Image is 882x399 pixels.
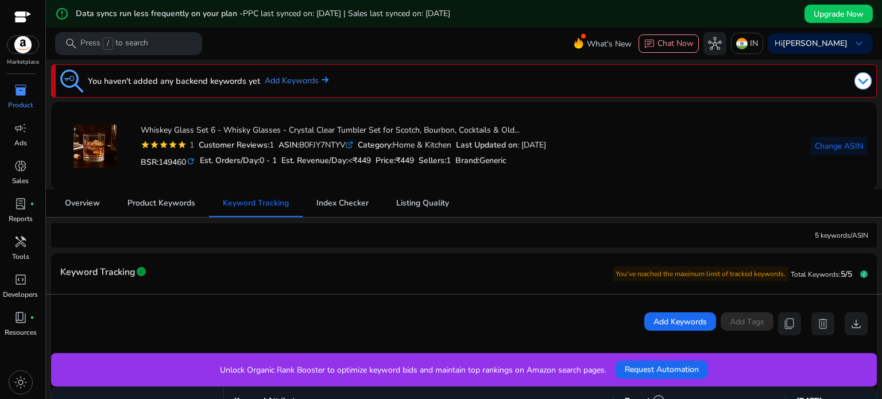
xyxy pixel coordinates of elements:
[141,126,546,135] h4: Whiskey Glass Set 6 - Whisky Glasses - Crystal Clear Tumbler Set for Scotch, Bourbon, Cocktails &...
[653,316,707,328] span: Add Keywords
[804,5,873,23] button: Upgrade Now
[30,315,34,320] span: fiber_manual_record
[158,157,186,168] span: 149460
[141,140,150,149] mat-icon: star
[376,156,414,166] h5: Price:
[703,32,726,55] button: hub
[783,38,848,49] b: [PERSON_NAME]
[644,38,655,50] span: chat
[14,121,28,135] span: campaign
[419,156,451,166] h5: Sellers:
[12,176,29,186] p: Sales
[76,9,450,19] h5: Data syncs run less frequently on your plan -
[791,270,841,279] span: Total Keywords:
[3,289,38,300] p: Developers
[613,266,788,281] p: You've reached the maximum limit of tracked keywords.
[141,155,195,168] h5: BSR:
[319,76,328,83] img: arrow-right.svg
[14,311,28,324] span: book_4
[65,199,100,207] span: Overview
[852,37,866,51] span: keyboard_arrow_down
[14,235,28,249] span: handyman
[14,83,28,97] span: inventory_2
[223,199,289,207] span: Keyword Tracking
[186,156,195,167] mat-icon: refresh
[7,58,39,67] p: Marketplace
[64,37,78,51] span: search
[736,38,748,49] img: in.svg
[55,7,69,21] mat-icon: error_outline
[200,156,277,166] h5: Est. Orders/Day:
[199,139,274,151] div: 1
[60,69,83,92] img: keyword-tracking.svg
[396,199,449,207] span: Listing Quality
[348,155,371,166] span: <₹449
[88,74,260,88] h3: You haven't added any backend keywords yet
[455,155,478,166] span: Brand
[456,139,546,151] div: : [DATE]
[265,75,328,87] a: Add Keywords
[841,269,852,280] span: 5/5
[616,361,708,379] button: Request Automation
[316,199,369,207] span: Index Checker
[14,138,27,148] p: Ads
[708,37,722,51] span: hub
[775,40,848,48] p: Hi
[30,202,34,206] span: fiber_manual_record
[187,139,194,151] div: 1
[7,36,38,53] img: amazon.svg
[358,140,393,150] b: Category:
[587,34,632,54] span: What's New
[60,262,136,282] span: Keyword Tracking
[103,37,113,50] span: /
[177,140,187,149] mat-icon: star
[815,140,863,152] span: Change ASIN
[14,273,28,286] span: code_blocks
[278,139,353,151] div: B0FJY7NTYV
[14,375,28,389] span: light_mode
[168,140,177,149] mat-icon: star
[814,8,864,20] span: Upgrade Now
[159,140,168,149] mat-icon: star
[854,72,872,90] img: dropdown-arrow.svg
[639,34,699,53] button: chatChat Now
[260,155,277,166] span: 0 - 1
[396,155,414,166] span: ₹449
[80,37,148,50] p: Press to search
[455,156,506,166] h5: :
[5,327,37,338] p: Resources
[845,312,868,335] button: download
[150,140,159,149] mat-icon: star
[199,140,269,150] b: Customer Reviews:
[278,140,299,150] b: ASIN:
[14,159,28,173] span: donut_small
[815,230,868,241] div: 5 keywords/ASIN
[446,155,451,166] span: 1
[750,33,758,53] p: IN
[479,155,506,166] span: Generic
[810,137,868,155] button: Change ASIN
[12,251,29,262] p: Tools
[9,214,33,224] p: Reports
[14,197,28,211] span: lab_profile
[849,317,863,331] span: download
[136,266,147,277] span: info
[127,199,195,207] span: Product Keywords
[281,156,371,166] h5: Est. Revenue/Day:
[73,125,117,168] img: 415iqgFuNrL._SS100_.jpg
[243,8,450,19] span: PPC last synced on: [DATE] | Sales last synced on: [DATE]
[456,140,517,150] b: Last Updated on
[644,312,716,331] button: Add Keywords
[8,100,33,110] p: Product
[220,364,606,376] p: Unlock Organic Rank Booster to optimize keyword bids and maintain top rankings on Amazon search p...
[625,363,699,375] span: Request Automation
[358,139,451,151] div: Home & Kitchen
[657,38,694,49] span: Chat Now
